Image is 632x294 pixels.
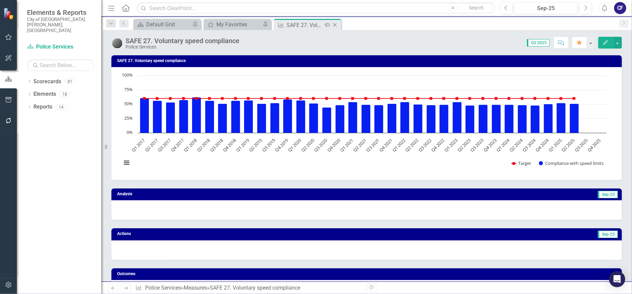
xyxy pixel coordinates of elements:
path: Q2 2025, 51. Compliance with speed limits. [570,104,579,133]
button: Show Compliance with speed limits [539,160,604,166]
path: Q3 2022, 48.66666666. Compliance with speed limits. [427,105,436,133]
text: Q4 2023 [482,137,498,153]
button: View chart menu, Chart [122,158,131,167]
path: Q2 2024, 48.66666666. Compliance with speed limits. [518,105,527,133]
button: CF [614,2,626,14]
text: Q2 2018 [195,137,211,153]
span: Q3 2025 [527,39,550,47]
path: Q3 2017, 60. Target. [169,97,172,100]
path: Q1 2024, 60. Target. [508,97,510,100]
path: Q4 2022, 60. Target. [443,97,445,100]
path: Q2 2021, 49.33333333. Compliance with speed limits. [362,105,371,133]
path: Q1 2020, 56.66666666. Compliance with speed limits. [296,100,306,133]
text: 0% [127,129,133,135]
text: Q4 2018 [221,137,237,153]
path: Q4 2017, 60. Target. [182,97,185,100]
div: SAFE 27. Voluntary speed compliance [287,21,323,29]
img: ClearPoint Strategy [3,8,15,20]
text: Q4 2024 [534,137,550,153]
path: Q4 2024, 50.33333333. Compliance with speed limits. [544,104,553,133]
div: Chart. Highcharts interactive chart. [118,72,615,173]
path: Q1 2021, 53.66666666. Compliance with speed limits. [348,102,358,133]
text: 75% [124,86,133,92]
path: Q3 2024, 60. Target. [534,97,536,100]
img: No Information [111,37,122,48]
button: Show Target [511,160,531,166]
path: Q4 2020, 60. Target. [339,97,341,100]
text: Q2 2017 [143,137,159,153]
text: Q3 2020 [313,137,328,153]
text: 25% [124,115,133,121]
path: Q2 2023, 60. Target. [469,97,471,100]
path: Q3 2020, 60. Target. [325,97,328,100]
text: Q1 2018 [183,137,199,153]
g: Compliance with speed limits, series 2 of 2. Bar series with 36 bars. [140,76,601,133]
path: Q2 2021, 60. Target. [365,97,367,100]
text: Q3 2023 [469,137,485,153]
g: Target, series 1 of 2. Line with 36 data points. [143,97,576,100]
path: Q1 2017, 60.66666666. Compliance with speed limits. [140,98,149,133]
div: 14 [56,104,67,110]
path: Q4 2024, 60. Target. [547,97,550,100]
a: Elements [33,90,56,98]
text: Q3 2021 [365,137,381,153]
text: Q1 2022 [391,137,407,153]
text: Q2 2021 [352,137,368,153]
div: SAFE 27. Voluntary speed compliance [126,37,239,45]
path: Q3 2017, 53.33333333. Compliance with speed limits. [166,102,175,133]
path: Q4 2019, 58.33333333. Compliance with speed limits. [283,99,292,133]
path: Q4 2021, 50.66666666. Compliance with speed limits. [388,104,397,133]
path: Q2 2022, 60. Target. [417,97,419,100]
path: Q2 2020, 51.66666666. Compliance with speed limits. [309,104,318,133]
a: Police Services [27,43,95,51]
text: Q1 2021 [339,137,355,153]
path: Q3 2019, 52. Compliance with speed limits. [270,103,280,133]
text: Q3 2022 [417,137,433,153]
path: Q3 2023, 60. Target. [482,97,484,100]
path: Q3 2021, 60. Target. [377,97,380,100]
a: Reports [33,103,52,111]
div: SAFE 27. Voluntary speed compliance [210,285,300,291]
path: Q2 2019, 60. Target. [260,97,263,100]
path: Q3 2023, 48.83333333. Compliance with speed limits. [479,105,488,133]
path: Q1 2017, 60. Target. [143,97,146,100]
path: Q2 2020, 60. Target. [312,97,315,100]
h3: Analysis [117,192,330,196]
path: Q2 2019, 50.66666666. Compliance with speed limits. [257,104,266,133]
a: My Favorites [205,20,261,29]
text: Q4 2022 [430,137,446,153]
path: Q4 2018, 56.33333333. Compliance with speed limits. [231,101,240,133]
path: Q4 2023, 60. Target. [495,97,498,100]
text: Q1 2017 [130,137,146,153]
small: City of [GEOGRAPHIC_DATA][PERSON_NAME], [GEOGRAPHIC_DATA] [27,17,95,33]
path: Q4 2023, 49.33333333. Compliance with speed limits. [492,105,501,133]
text: 50% [124,100,133,107]
path: Q1 2019, 56.66666666. Compliance with speed limits. [244,100,253,133]
span: Elements & Reports [27,8,95,17]
div: Default Grid [146,20,191,29]
path: Q1 2022, 53.83333333. Compliance with speed limits. [400,102,410,133]
text: Q4 2019 [274,137,290,153]
text: 100% [122,72,133,78]
path: Q2 2022, 50. Compliance with speed limits. [414,105,423,133]
input: Search ClearPoint... [137,2,495,14]
path: Q1 2021, 60. Target. [351,97,354,100]
text: Q2 2019 [248,137,264,153]
path: Q1 2018, 62. Compliance with speed limits. [192,97,201,133]
text: Q3 2025 [573,137,589,153]
text: Q2 2025 [560,137,576,153]
path: Q3 2022, 60. Target. [430,97,432,100]
path: Q4 2017, 57.33333333. Compliance with speed limits. [179,100,188,133]
path: Q1 2022, 60. Target. [403,97,406,100]
path: Q1 2024, 49. Compliance with speed limits. [505,105,514,133]
path: Q3 2018, 50.66666666. Compliance with speed limits. [218,104,227,133]
path: Q3 2019, 60. Target. [273,97,276,100]
path: Q2 2018, 60. Target. [208,97,211,100]
text: Q4 2017 [169,137,185,153]
a: Police Services [145,285,181,291]
a: Default Grid [135,20,191,29]
span: Search [469,5,483,10]
path: Q1 2025, 60. Target. [560,97,562,100]
text: Q1 2024 [495,137,511,153]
